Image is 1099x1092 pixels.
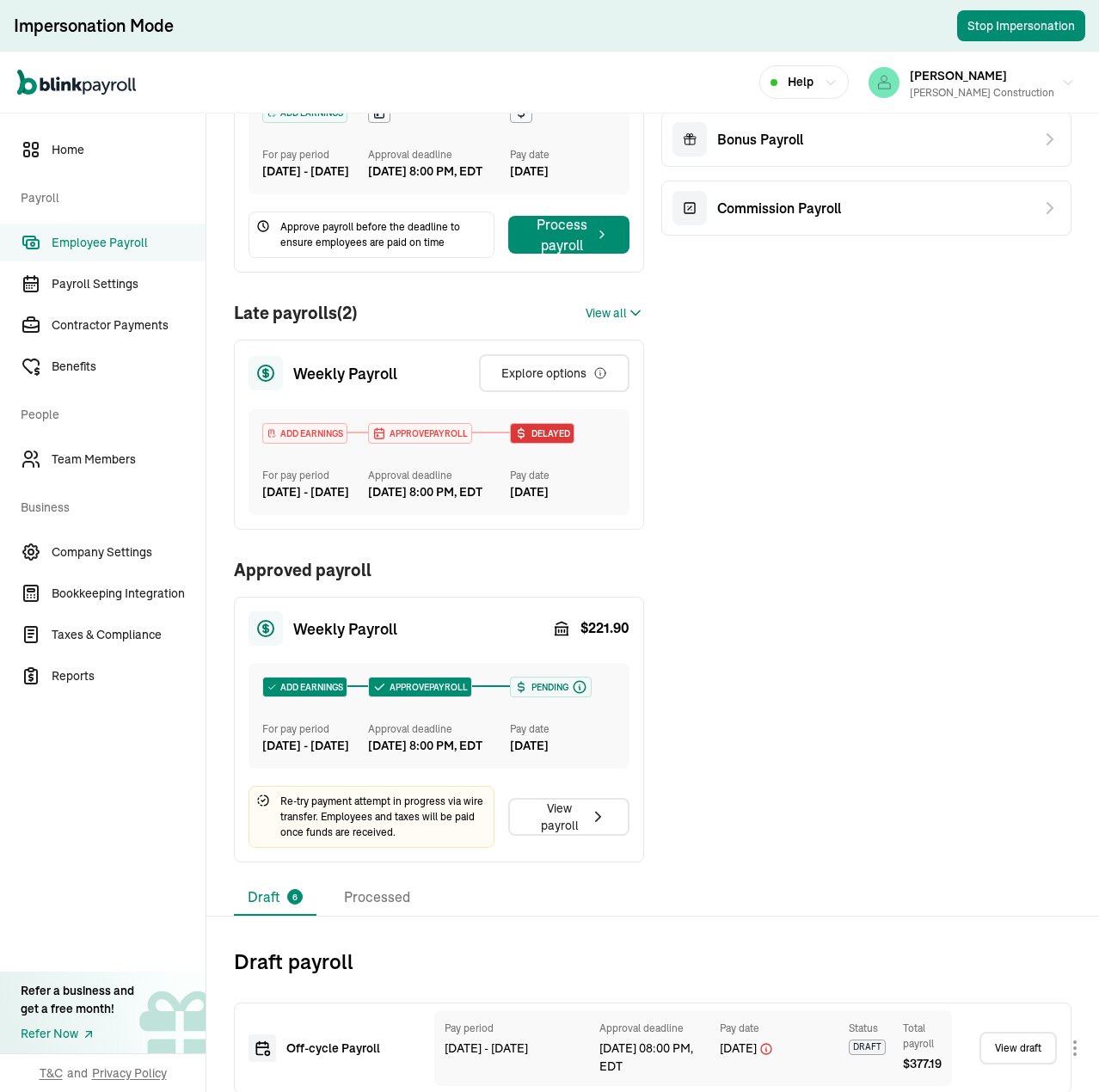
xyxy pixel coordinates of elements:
div: Pay period [445,1021,582,1036]
div: [DATE] [720,1040,832,1058]
div: [PERSON_NAME] Construction [910,85,1054,101]
span: APPROVE PAYROLL [386,427,468,440]
span: Weekly Payroll [293,362,397,385]
div: Process payroll [529,214,609,255]
span: View all [586,304,627,322]
button: View all [586,303,644,323]
iframe: Chat Widget [813,906,1099,1092]
div: For pay period [262,468,368,483]
span: Contractor Payments [52,316,206,334]
div: Pay date [510,721,616,737]
span: Home [52,141,206,159]
h1: Late payrolls (2) [234,300,357,326]
div: For pay period [262,721,368,737]
li: Draft [234,880,316,916]
span: Company Settings [52,543,206,561]
span: Re-try payment attempt in progress via wire transfer. Employees and taxes will be paid once funds... [280,794,487,840]
button: View payroll [508,798,629,836]
div: [DATE] [510,483,616,501]
span: 6 [292,891,298,904]
div: Approval deadline [368,468,502,483]
a: Refer Now [21,1025,134,1043]
button: Explore options [479,354,629,392]
div: For pay period [262,147,368,163]
span: Business [21,482,195,530]
span: Benefits [52,358,206,376]
div: Explore options [501,365,607,382]
span: Bookkeeping Integration [52,585,206,603]
div: [DATE] [510,163,616,181]
div: ADD EARNINGS [263,424,347,443]
span: Commission Payroll [717,198,841,218]
span: Approve payroll before the deadline to ensure employees are paid on time [280,219,487,250]
div: Approval deadline [368,721,502,737]
span: Privacy Policy [92,1064,167,1082]
span: APPROVE PAYROLL [386,681,468,694]
span: Taxes & Compliance [52,626,206,644]
span: Delayed [528,427,570,440]
span: T&C [40,1064,63,1082]
button: [PERSON_NAME][PERSON_NAME] Construction [862,61,1082,104]
div: Pay date [510,468,616,483]
h1: Approved payroll [234,557,644,583]
div: [DATE] - [DATE] [262,483,368,501]
nav: Global [17,58,136,107]
span: Help [788,73,814,91]
span: Reports [52,667,206,685]
div: [DATE] - [DATE] [262,737,368,755]
div: Approval deadline [599,1021,703,1036]
div: Impersonation Mode [14,14,174,38]
span: Payroll [21,172,195,220]
div: [DATE] [510,737,616,755]
button: Help [759,65,849,99]
span: People [21,389,195,437]
span: Pending [528,681,568,694]
div: [DATE] 8:00 PM, EDT [368,163,482,181]
div: ADD EARNINGS [263,678,347,696]
span: Team Members [52,451,206,469]
div: Pay date [720,1021,832,1036]
span: Weekly Payroll [293,617,397,641]
span: $ 221.90 [580,618,629,639]
div: Pay date [510,147,616,163]
h2: Draft payroll [234,948,1071,975]
span: Payroll Settings [52,275,206,293]
button: Process payroll [508,216,629,254]
li: Processed [330,880,424,916]
span: Bonus Payroll [717,129,803,150]
div: [DATE] 8:00 PM, EDT [368,737,482,755]
div: View payroll [531,800,607,834]
div: Approval deadline [368,147,502,163]
div: [DATE] - [DATE] [262,163,368,181]
span: Employee Payroll [52,234,206,252]
div: [DATE] 8:00 PM, EDT [368,483,482,501]
div: Off-cycle Payroll [286,1040,407,1058]
div: Refer a business and get a free month! [21,982,134,1018]
span: [PERSON_NAME] [910,68,1007,83]
div: [DATE] - [DATE] [445,1040,582,1058]
button: Stop Impersonation [957,10,1085,41]
div: [DATE] 08:00 PM, EDT [599,1040,703,1076]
